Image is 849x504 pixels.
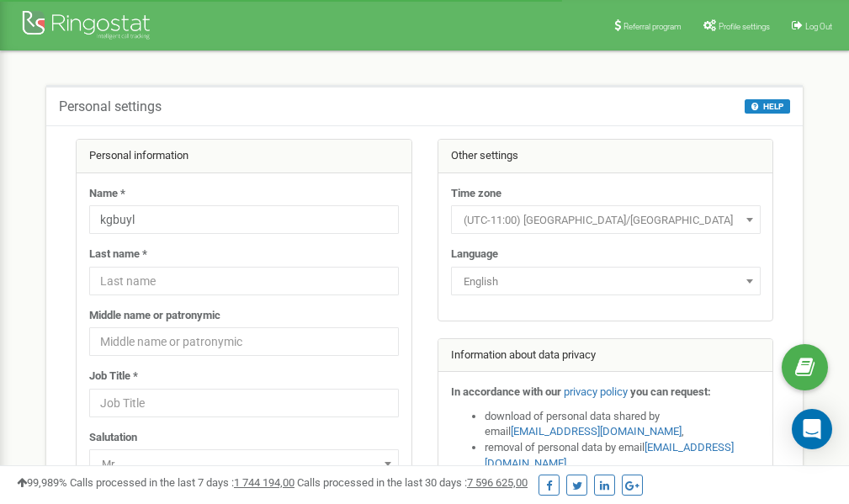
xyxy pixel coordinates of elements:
label: Last name * [89,247,147,263]
span: Mr. [89,449,399,478]
span: 99,989% [17,476,67,489]
a: [EMAIL_ADDRESS][DOMAIN_NAME] [511,425,682,438]
span: Calls processed in the last 7 days : [70,476,294,489]
div: Personal information [77,140,411,173]
span: English [451,267,761,295]
span: (UTC-11:00) Pacific/Midway [457,209,755,232]
div: Open Intercom Messenger [792,409,832,449]
input: Middle name or patronymic [89,327,399,356]
input: Last name [89,267,399,295]
span: Log Out [805,22,832,31]
label: Name * [89,186,125,202]
a: privacy policy [564,385,628,398]
label: Language [451,247,498,263]
div: Other settings [438,140,773,173]
span: (UTC-11:00) Pacific/Midway [451,205,761,234]
span: Calls processed in the last 30 days : [297,476,528,489]
span: Referral program [623,22,682,31]
label: Salutation [89,430,137,446]
span: English [457,270,755,294]
span: Mr. [95,453,393,476]
span: Profile settings [719,22,770,31]
label: Middle name or patronymic [89,308,220,324]
input: Name [89,205,399,234]
label: Time zone [451,186,501,202]
button: HELP [745,99,790,114]
input: Job Title [89,389,399,417]
li: download of personal data shared by email , [485,409,761,440]
strong: In accordance with our [451,385,561,398]
li: removal of personal data by email , [485,440,761,471]
div: Information about data privacy [438,339,773,373]
h5: Personal settings [59,99,162,114]
label: Job Title * [89,369,138,385]
u: 7 596 625,00 [467,476,528,489]
strong: you can request: [630,385,711,398]
u: 1 744 194,00 [234,476,294,489]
